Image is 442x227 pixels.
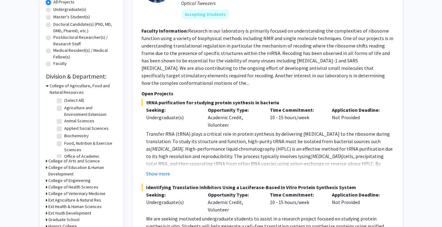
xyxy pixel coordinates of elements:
[64,118,94,124] label: Animal Sciences
[53,6,86,13] label: Undergraduate(s)
[48,177,91,184] h3: College of Engineering
[53,47,117,60] label: Medical Resident(s) / Medical Fellow(s)
[270,106,323,114] p: Time Commitment:
[146,198,199,206] div: Undergraduate(s)
[46,73,117,80] h2: Division & Department:
[208,106,261,114] p: Opportunity Type:
[53,21,117,34] label: Doctoral Candidate(s) (PhD, MD, DMD, PharmD, etc.)
[64,97,84,104] label: (Select All)
[265,106,327,129] div: 10 - 15 hours/week
[332,191,385,198] p: Application Deadline:
[327,106,389,129] div: Not Provided
[48,203,102,210] h3: Ext Health & Human Sciences
[48,190,105,197] h3: College of Veterinary Medicine
[203,106,265,129] div: Academic Credit, Volunteer
[270,191,323,198] p: Time Commitment:
[181,9,230,19] mat-chip: Accepting Students
[203,191,265,213] div: Academic Credit, Volunteer
[146,131,390,152] span: Transfer RNA (tRNA) plays a critical role in protein synthesis by delivering [MEDICAL_DATA] to th...
[146,106,199,114] p: Seeking:
[48,197,101,203] h3: Ext Agriculture & Natural Res
[146,114,199,121] div: Undergraduate(s)
[141,184,394,191] span: Identifying Translation Inhibitors Using a Luciferase-Based In Vitro Protein Synthesis System
[53,60,67,67] label: Faculty
[141,28,188,34] b: Faculty Information:
[64,105,116,118] label: Agriculture and Environment Extension
[53,34,117,47] label: Postdoctoral Researcher(s) / Research Staff
[53,14,90,20] label: Master's Student(s)
[48,216,79,223] h3: Graduate School
[141,90,394,97] p: Open Projects
[332,106,385,114] p: Application Deadline:
[146,191,199,198] p: Seeking:
[5,199,26,222] iframe: Chat
[265,191,327,213] div: 10 - 15 hours/week
[311,153,343,159] em: [MEDICAL_DATA]
[48,164,117,177] h3: College of Education & Human Development
[64,140,116,153] label: Food, Nutrition & Exercise Sciences
[64,133,89,139] label: Biochemistry
[141,99,394,106] span: tRNA purification for studying protein synthesis in bacteria
[141,28,393,86] fg-read-more: Research in our laboratory is primarily focused on understanding the complexities of ribosome fun...
[64,153,116,166] label: Office of Academic Programs
[48,158,100,164] h3: College of Arts and Science
[327,191,389,213] div: Not Provided
[48,210,91,216] h3: Ext Youth Development
[208,191,261,198] p: Opportunity Type:
[151,146,183,152] em: [MEDICAL_DATA]
[64,125,109,132] label: Applied Social Sciences
[48,184,98,190] h3: College of Health Sciences
[50,83,117,96] h3: College of Agriculture, Food and Natural Resources
[146,170,170,177] button: Show more
[146,146,393,159] span: . High-performance liquid chromatography (HPLC) is an effective method for tRNA purification due ...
